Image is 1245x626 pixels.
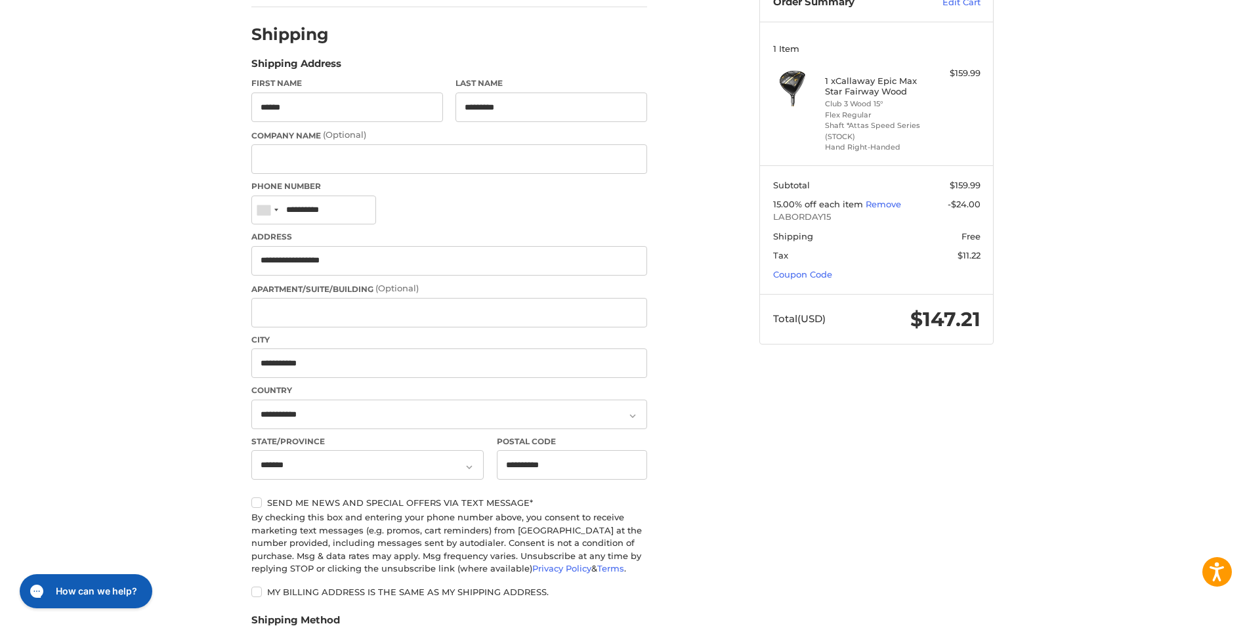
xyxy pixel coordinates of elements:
li: Flex Regular [825,110,925,121]
span: Total (USD) [773,312,826,325]
span: Shipping [773,231,813,241]
span: Free [961,231,981,241]
div: By checking this box and entering your phone number above, you consent to receive marketing text ... [251,511,647,575]
span: Subtotal [773,180,810,190]
label: City [251,334,647,346]
a: Coupon Code [773,269,832,280]
a: Terms [597,563,624,574]
small: (Optional) [375,283,419,293]
li: Hand Right-Handed [825,142,925,153]
h2: Shipping [251,24,329,45]
span: LABORDAY15 [773,211,981,224]
label: Last Name [455,77,647,89]
li: Shaft *Attas Speed Series (STOCK) [825,120,925,142]
label: Postal Code [497,436,648,448]
label: Address [251,231,647,243]
h3: 1 Item [773,43,981,54]
label: Send me news and special offers via text message* [251,497,647,508]
span: -$24.00 [948,199,981,209]
span: $11.22 [958,250,981,261]
span: $159.99 [950,180,981,190]
label: Phone Number [251,180,647,192]
label: Company Name [251,129,647,142]
span: Tax [773,250,788,261]
h4: 1 x Callaway Epic Max Star Fairway Wood [825,75,925,97]
label: State/Province [251,436,484,448]
span: $147.21 [910,307,981,331]
a: Privacy Policy [532,563,591,574]
iframe: Gorgias live chat messenger [13,570,156,613]
li: Club 3 Wood 15° [825,98,925,110]
span: 15.00% off each item [773,199,866,209]
label: Apartment/Suite/Building [251,282,647,295]
div: $159.99 [929,67,981,80]
label: First Name [251,77,443,89]
legend: Shipping Address [251,56,341,77]
a: Remove [866,199,901,209]
small: (Optional) [323,129,366,140]
label: Country [251,385,647,396]
label: My billing address is the same as my shipping address. [251,587,647,597]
